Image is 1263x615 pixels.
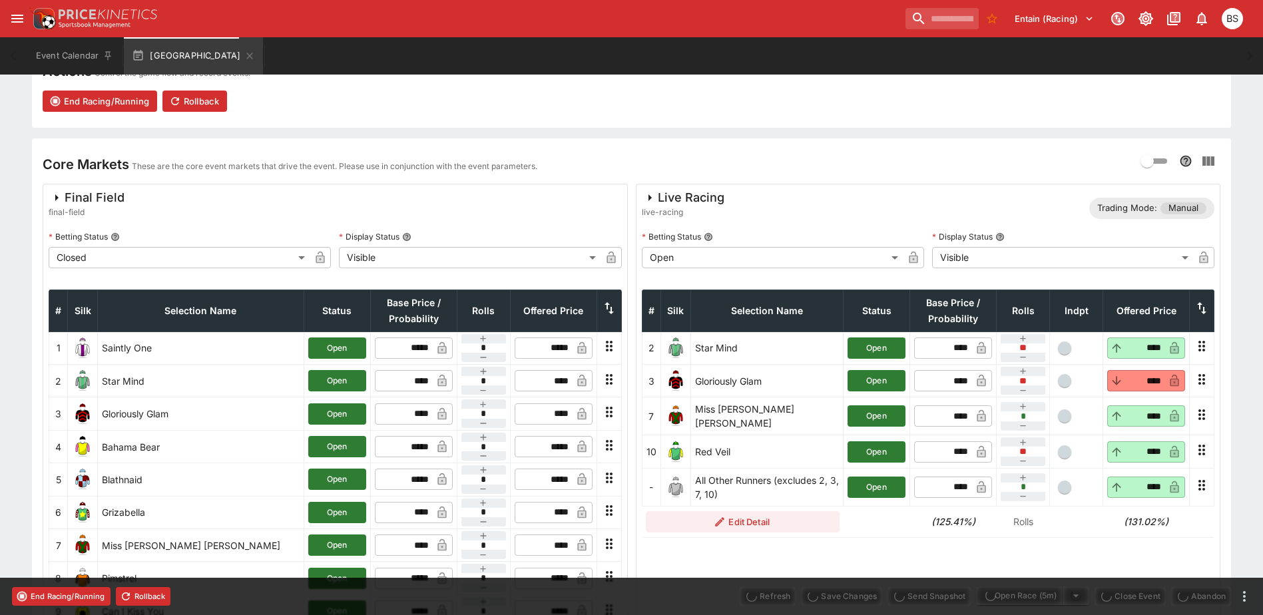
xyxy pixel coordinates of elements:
[690,365,844,397] td: Gloriously Glam
[1134,7,1158,31] button: Toggle light/dark mode
[98,290,304,331] th: Selection Name
[72,370,93,391] img: runner 2
[642,290,660,331] th: #
[914,514,993,528] h6: (125.41%)
[690,468,844,506] td: All Other Runners (excludes 2, 3, 7, 10)
[402,232,411,242] button: Display Status
[848,337,905,359] button: Open
[308,469,366,490] button: Open
[848,441,905,463] button: Open
[98,365,304,397] td: Star Mind
[72,502,93,523] img: runner 6
[43,91,157,112] button: End Racing/Running
[72,436,93,457] img: runner 4
[98,562,304,594] td: Pimstrel
[124,37,263,75] button: [GEOGRAPHIC_DATA]
[932,247,1193,268] div: Visible
[49,430,68,463] td: 4
[1218,4,1247,33] button: Brendan Scoble
[848,405,905,427] button: Open
[997,290,1050,331] th: Rolls
[308,534,366,556] button: Open
[68,290,98,331] th: Silk
[660,290,690,331] th: Silk
[49,290,68,331] th: #
[1106,7,1130,31] button: Connected to PK
[132,160,537,173] p: These are the core event markets that drive the event. Please use in conjunction with the event p...
[1190,7,1214,31] button: Notifications
[49,562,68,594] td: 8
[848,370,905,391] button: Open
[1001,514,1046,528] p: Rolls
[29,5,56,32] img: PriceKinetics Logo
[308,502,366,523] button: Open
[49,496,68,528] td: 6
[72,403,93,425] img: runner 3
[646,511,840,532] button: Edit Detail
[976,586,1089,605] div: split button
[98,331,304,364] td: Saintly One
[910,290,997,331] th: Base Price / Probability
[49,529,68,562] td: 7
[642,331,660,364] td: 2
[844,290,910,331] th: Status
[49,231,108,242] p: Betting Status
[98,496,304,528] td: Grizabella
[1171,588,1231,602] span: Mark an event as closed and abandoned.
[49,247,310,268] div: Closed
[665,370,686,391] img: runner 3
[308,337,366,359] button: Open
[981,8,1003,29] button: No Bookmarks
[995,232,1005,242] button: Display Status
[308,403,366,425] button: Open
[116,587,170,606] button: Rollback
[111,232,120,242] button: Betting Status
[49,206,125,219] span: final-field
[72,337,93,359] img: runner 1
[690,331,844,364] td: Star Mind
[642,365,660,397] td: 3
[308,436,366,457] button: Open
[49,331,68,364] td: 1
[905,8,979,29] input: search
[72,534,93,556] img: runner 7
[690,435,844,468] td: Red Veil
[308,568,366,589] button: Open
[49,463,68,496] td: 5
[932,231,993,242] p: Display Status
[59,9,157,19] img: PriceKinetics
[339,231,399,242] p: Display Status
[162,91,227,112] button: Rollback
[49,190,125,206] div: Final Field
[308,370,366,391] button: Open
[1050,290,1103,331] th: Independent
[642,468,660,506] td: -
[1162,7,1186,31] button: Documentation
[704,232,713,242] button: Betting Status
[370,290,457,331] th: Base Price / Probability
[1097,202,1157,215] p: Trading Mode:
[848,477,905,498] button: Open
[49,365,68,397] td: 2
[642,190,724,206] div: Live Racing
[98,463,304,496] td: Blathnaid
[12,587,111,606] button: End Racing/Running
[72,469,93,490] img: runner 5
[1107,514,1186,528] h6: (131.02%)
[665,441,686,463] img: runner 10
[28,37,121,75] button: Event Calendar
[642,435,660,468] td: 10
[665,337,686,359] img: runner 2
[690,290,844,331] th: Selection Name
[510,290,597,331] th: Offered Price
[642,206,724,219] span: live-racing
[642,397,660,435] td: 7
[98,529,304,562] td: Miss [PERSON_NAME] [PERSON_NAME]
[665,405,686,427] img: runner 7
[72,568,93,589] img: runner 8
[1236,588,1252,604] button: more
[59,22,130,28] img: Sportsbook Management
[1160,202,1206,215] span: Manual
[642,247,903,268] div: Open
[642,231,701,242] p: Betting Status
